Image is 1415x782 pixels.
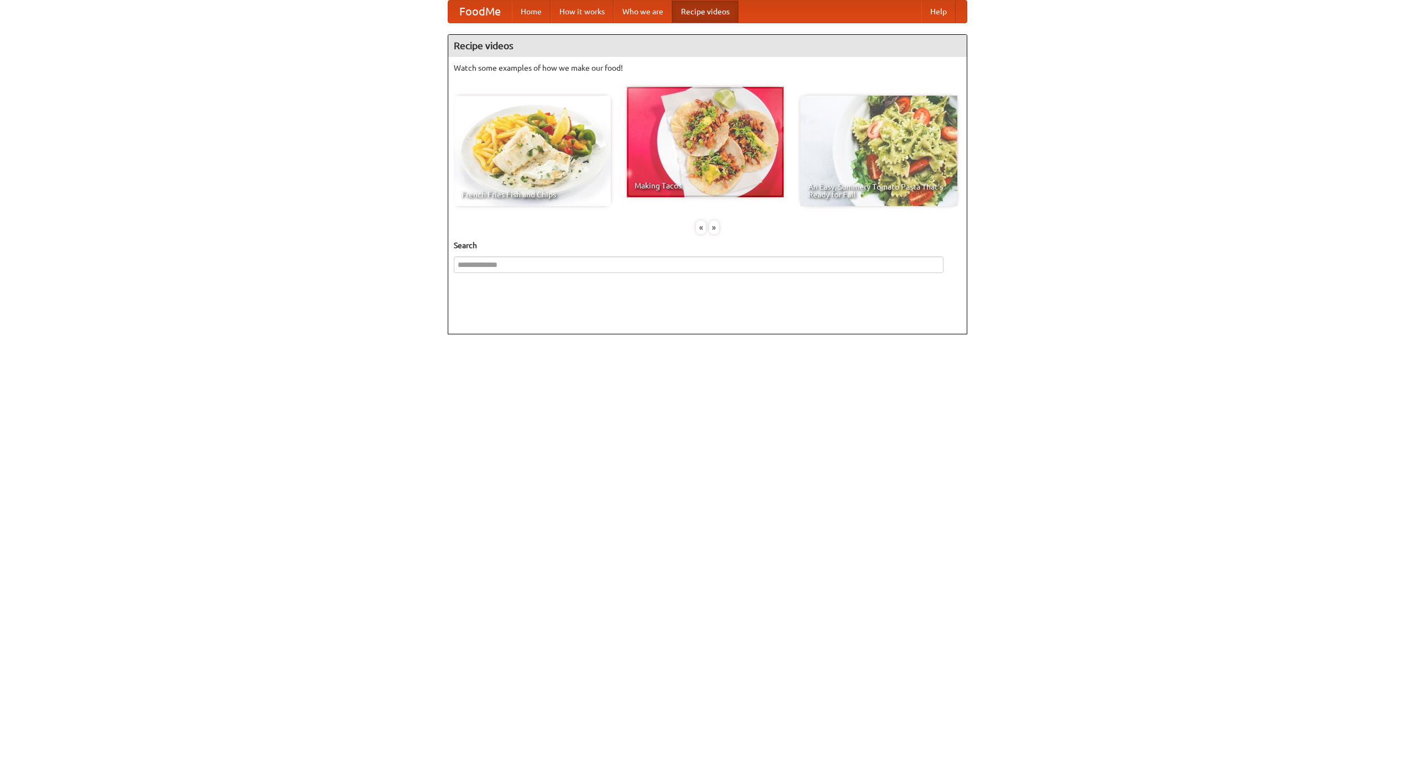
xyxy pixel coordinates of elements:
[462,191,603,198] span: French Fries Fish and Chips
[808,183,950,198] span: An Easy, Summery Tomato Pasta That's Ready for Fall
[800,96,957,206] a: An Easy, Summery Tomato Pasta That's Ready for Fall
[627,87,784,197] a: Making Tacos
[635,182,776,190] span: Making Tacos
[551,1,614,23] a: How it works
[614,1,672,23] a: Who we are
[696,221,706,234] div: «
[454,240,961,251] h5: Search
[448,1,512,23] a: FoodMe
[672,1,738,23] a: Recipe videos
[512,1,551,23] a: Home
[709,221,719,234] div: »
[921,1,956,23] a: Help
[454,62,961,74] p: Watch some examples of how we make our food!
[448,35,967,57] h4: Recipe videos
[454,96,611,206] a: French Fries Fish and Chips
